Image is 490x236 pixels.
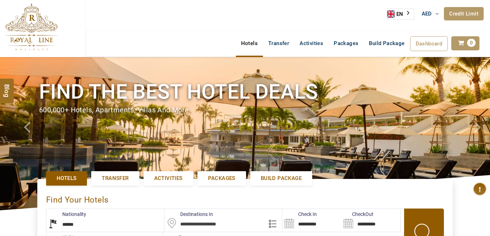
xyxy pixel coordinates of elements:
a: Hotels [236,36,263,50]
input: Search [341,209,400,232]
label: Destinations In [164,211,213,218]
span: 0 [467,39,476,47]
input: Search [282,209,341,232]
aside: Language selected: English [387,8,414,20]
span: Packages [208,175,235,182]
div: Find Your Hotels [46,188,444,209]
a: Transfer [91,171,139,186]
a: 0 [451,36,479,50]
a: Activities [144,171,193,186]
span: Dashboard [416,41,442,47]
a: Packages [328,36,364,50]
label: Nationality [46,211,86,218]
a: Build Package [364,36,410,50]
label: CheckOut [341,211,373,218]
span: AED [422,11,432,17]
h1: Find the best hotel deals [39,79,451,105]
a: Credit Limit [444,7,484,20]
a: Build Package [250,171,312,186]
a: Transfer [263,36,294,50]
span: Activities [154,175,183,182]
a: Activities [294,36,328,50]
div: Language [387,8,414,20]
a: EN [387,9,414,19]
span: Transfer [102,175,128,182]
a: Packages [197,171,246,186]
span: Hotels [57,175,76,182]
a: Hotels [46,171,87,186]
div: 600,000+ hotels, apartments, villas and more. [39,105,451,115]
img: The Royal Line Holidays [5,3,58,51]
span: Build Package [261,175,302,182]
label: Check In [282,211,317,218]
